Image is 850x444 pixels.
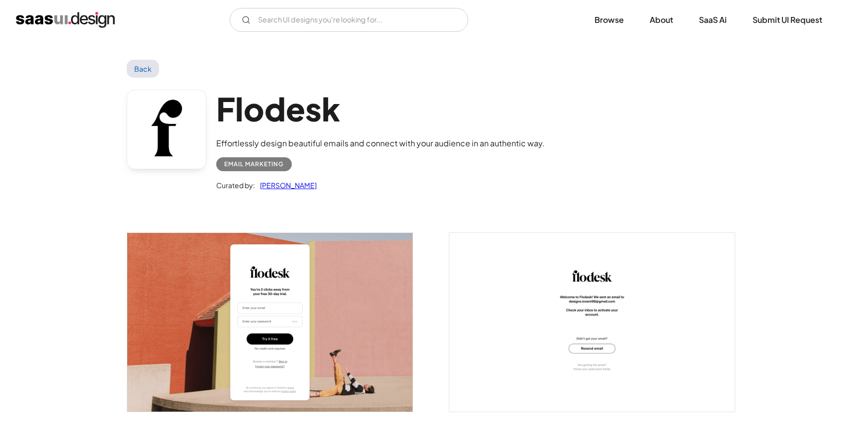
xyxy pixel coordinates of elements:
form: Email Form [230,8,468,32]
div: Email Marketing [224,158,284,170]
a: home [16,12,115,28]
img: 641ec44720fa0492a282bf94_Flodesk%20Confirm%20Screen.png [449,233,735,412]
a: open lightbox [127,233,413,412]
a: About [638,9,685,31]
input: Search UI designs you're looking for... [230,8,468,32]
a: [PERSON_NAME] [255,179,317,191]
div: Effortlessly design beautiful emails and connect with your audience in an authentic way. [216,137,545,149]
a: Back [127,60,159,78]
h1: Flodesk [216,90,545,128]
img: 641ec42efc0ffdda0fb7bb60_Flodesk%20Welcome%20Screen.png [127,233,413,412]
a: open lightbox [449,233,735,412]
a: Browse [583,9,636,31]
a: SaaS Ai [687,9,739,31]
a: Submit UI Request [741,9,834,31]
div: Curated by: [216,179,255,191]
